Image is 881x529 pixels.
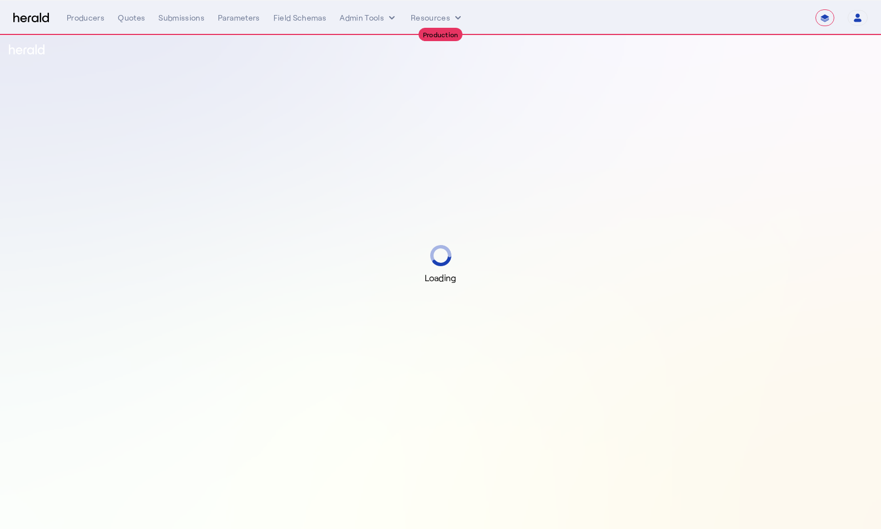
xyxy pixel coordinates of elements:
div: Quotes [118,12,145,23]
img: Herald Logo [13,13,49,23]
div: Production [419,28,463,41]
button: Resources dropdown menu [411,12,464,23]
button: internal dropdown menu [340,12,397,23]
div: Parameters [218,12,260,23]
div: Submissions [158,12,205,23]
div: Producers [67,12,104,23]
div: Field Schemas [273,12,327,23]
